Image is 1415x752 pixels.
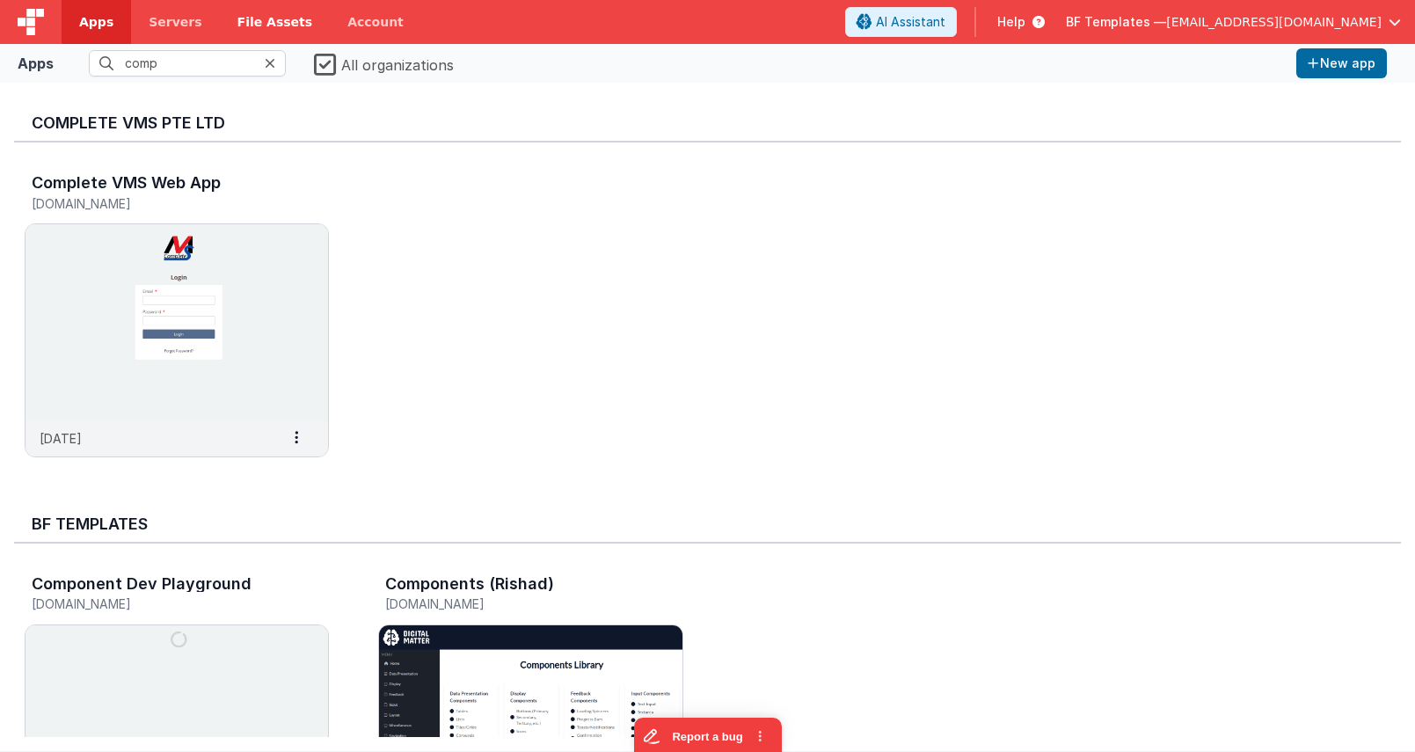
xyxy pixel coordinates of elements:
[32,575,252,593] h3: Component Dev Playground
[1066,13,1401,31] button: BF Templates — [EMAIL_ADDRESS][DOMAIN_NAME]
[1166,13,1382,31] span: [EMAIL_ADDRESS][DOMAIN_NAME]
[32,515,1383,533] h3: BF Templates
[32,197,285,210] h5: [DOMAIN_NAME]
[40,429,82,448] p: [DATE]
[1296,48,1387,78] button: New app
[385,575,554,593] h3: Components (Rishad)
[997,13,1025,31] span: Help
[1066,13,1166,31] span: BF Templates —
[845,7,957,37] button: AI Assistant
[314,51,454,76] label: All organizations
[79,13,113,31] span: Apps
[385,597,638,610] h5: [DOMAIN_NAME]
[32,597,285,610] h5: [DOMAIN_NAME]
[237,13,313,31] span: File Assets
[18,53,54,74] div: Apps
[32,114,1383,132] h3: Complete VMS Pte Ltd
[89,50,286,77] input: Search apps
[149,13,201,31] span: Servers
[32,174,221,192] h3: Complete VMS Web App
[876,13,945,31] span: AI Assistant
